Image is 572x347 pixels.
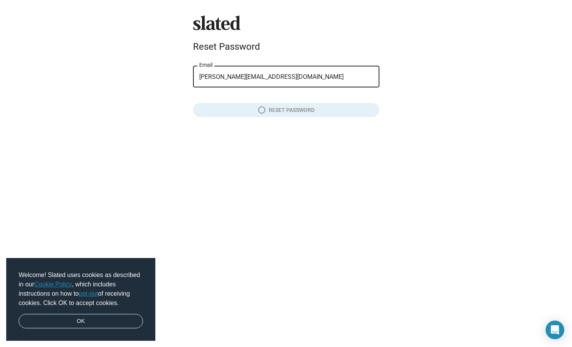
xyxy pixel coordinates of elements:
a: dismiss cookie message [19,314,143,329]
sl-branding: Reset Password [193,16,379,55]
div: cookieconsent [6,258,155,341]
a: Cookie Policy [34,281,72,288]
span: Reset password [199,103,373,117]
button: Reset password [193,103,379,117]
div: Reset Password [193,41,379,52]
a: opt-out [79,290,98,297]
div: Open Intercom Messenger [546,321,564,339]
span: Welcome! Slated uses cookies as described in our , which includes instructions on how to of recei... [19,270,143,308]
